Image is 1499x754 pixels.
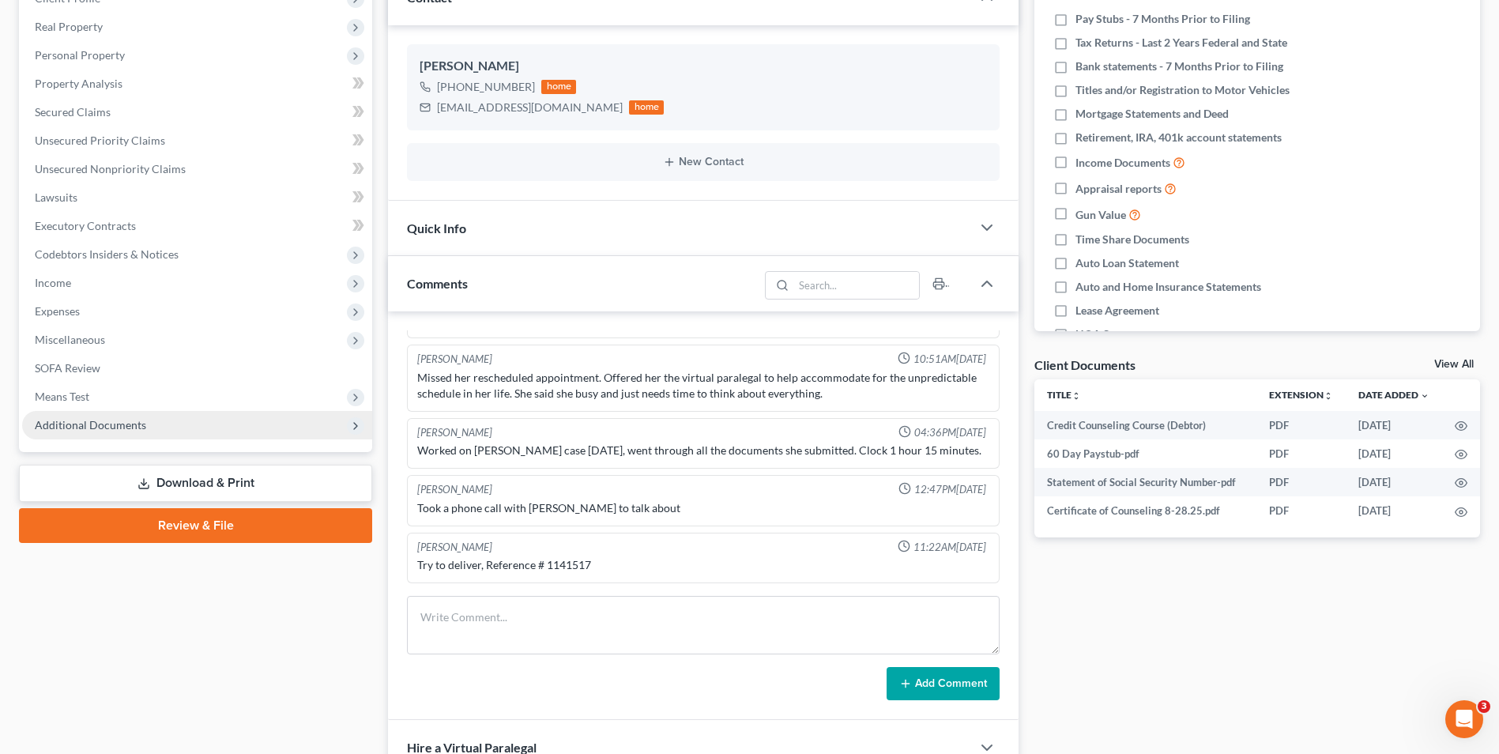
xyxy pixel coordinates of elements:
span: Codebtors Insiders & Notices [35,247,179,261]
span: Mortgage Statements and Deed [1075,106,1229,122]
td: Certificate of Counseling 8-28.25.pdf [1034,496,1256,525]
span: Quick Info [407,221,466,236]
span: Real Property [35,20,103,33]
span: Lease Agreement [1075,303,1159,319]
a: Lawsuits [22,183,372,212]
a: Executory Contracts [22,212,372,240]
a: Unsecured Priority Claims [22,126,372,155]
span: Miscellaneous [35,333,105,346]
span: Bank statements - 7 Months Prior to Filing [1075,58,1283,74]
div: [PERSON_NAME] [417,540,492,555]
span: Comments [407,276,468,291]
td: [DATE] [1346,411,1442,439]
div: Missed her rescheduled appointment. Offered her the virtual paralegal to help accommodate for the... [417,370,989,402]
span: Auto Loan Statement [1075,255,1179,271]
span: 10:51AM[DATE] [913,352,986,367]
a: Secured Claims [22,98,372,126]
span: 12:47PM[DATE] [914,482,986,497]
td: Credit Counseling Course (Debtor) [1034,411,1256,439]
span: Gun Value [1075,207,1126,223]
button: Add Comment [887,667,1000,700]
td: [DATE] [1346,439,1442,468]
td: PDF [1256,411,1346,439]
a: Review & File [19,508,372,543]
div: [PERSON_NAME] [417,352,492,367]
span: HOA Statement [1075,326,1154,342]
span: Auto and Home Insurance Statements [1075,279,1261,295]
a: Titleunfold_more [1047,389,1081,401]
a: View All [1434,359,1474,370]
td: 60 Day Paystub-pdf [1034,439,1256,468]
span: 11:22AM[DATE] [913,540,986,555]
a: Unsecured Nonpriority Claims [22,155,372,183]
span: Means Test [35,390,89,403]
a: Date Added expand_more [1358,389,1429,401]
span: Tax Returns - Last 2 Years Federal and State [1075,35,1287,51]
a: Property Analysis [22,70,372,98]
div: home [629,100,664,115]
span: 3 [1478,700,1490,713]
span: Property Analysis [35,77,122,90]
td: [DATE] [1346,496,1442,525]
div: [PERSON_NAME] [417,482,492,497]
div: Try to deliver, Reference # 1141517 [417,557,989,573]
div: home [541,80,576,94]
span: Secured Claims [35,105,111,119]
i: unfold_more [1324,391,1333,401]
span: Appraisal reports [1075,181,1162,197]
a: Extensionunfold_more [1269,389,1333,401]
div: [EMAIL_ADDRESS][DOMAIN_NAME] [437,100,623,115]
span: Expenses [35,304,80,318]
span: Retirement, IRA, 401k account statements [1075,130,1282,145]
span: Income [35,276,71,289]
a: SOFA Review [22,354,372,383]
i: unfold_more [1072,391,1081,401]
span: SOFA Review [35,361,100,375]
div: Client Documents [1034,356,1136,373]
div: Worked on [PERSON_NAME] case [DATE], went through all the documents she submitted. Clock 1 hour 1... [417,443,989,458]
span: Unsecured Priority Claims [35,134,165,147]
div: [PERSON_NAME] [420,57,987,76]
div: [PERSON_NAME] [417,425,492,440]
td: [DATE] [1346,468,1442,496]
td: PDF [1256,496,1346,525]
span: Unsecured Nonpriority Claims [35,162,186,175]
td: PDF [1256,468,1346,496]
span: 04:36PM[DATE] [914,425,986,440]
td: Statement of Social Security Number-pdf [1034,468,1256,496]
span: Lawsuits [35,190,77,204]
iframe: Intercom live chat [1445,700,1483,738]
span: Additional Documents [35,418,146,432]
span: Executory Contracts [35,219,136,232]
td: PDF [1256,439,1346,468]
span: Time Share Documents [1075,232,1189,247]
span: Income Documents [1075,155,1170,171]
span: Titles and/or Registration to Motor Vehicles [1075,82,1290,98]
span: Pay Stubs - 7 Months Prior to Filing [1075,11,1250,27]
input: Search... [793,272,919,299]
div: [PHONE_NUMBER] [437,79,535,95]
a: Download & Print [19,465,372,502]
div: Took a phone call with [PERSON_NAME] to talk about [417,500,989,516]
i: expand_more [1420,391,1429,401]
button: New Contact [420,156,987,168]
span: Personal Property [35,48,125,62]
